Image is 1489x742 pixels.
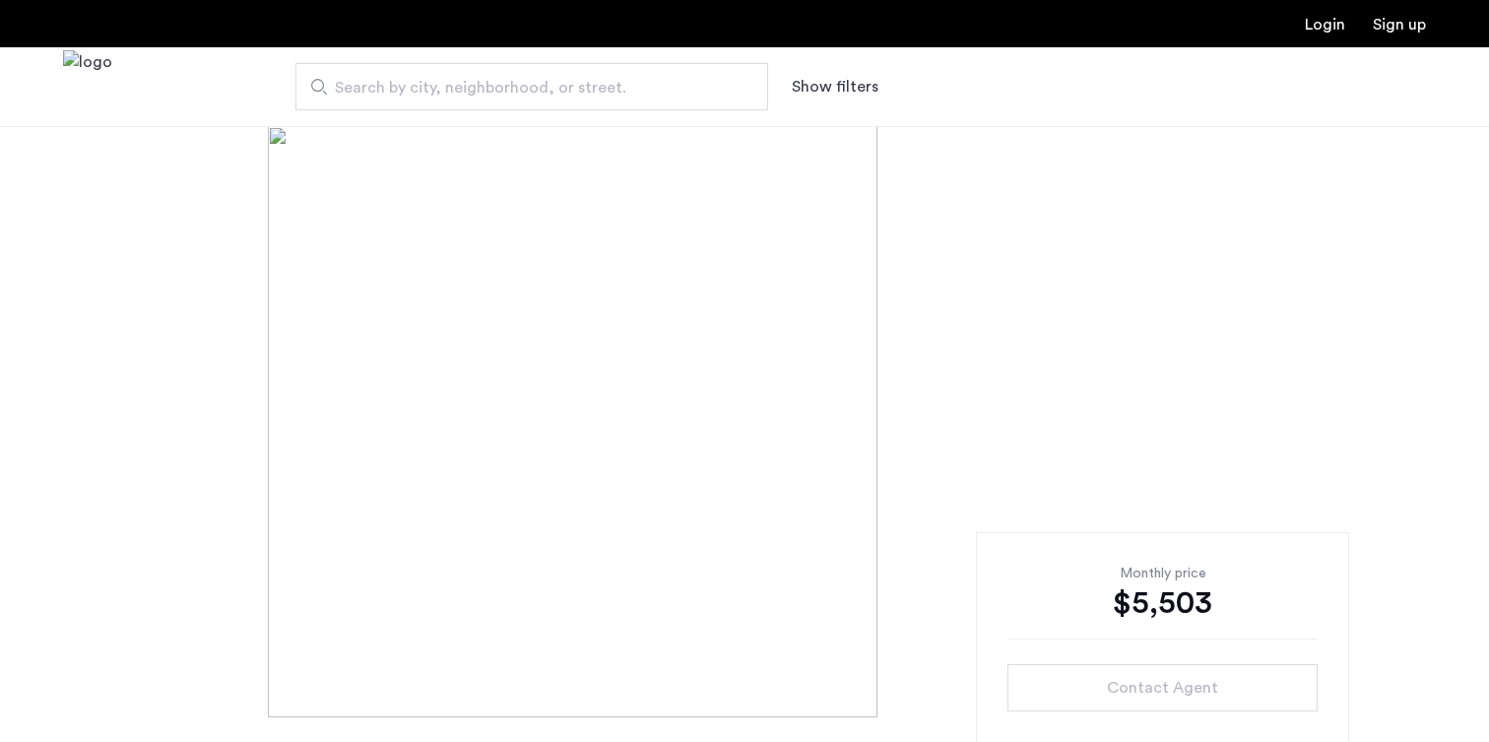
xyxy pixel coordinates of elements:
a: Cazamio Logo [63,50,112,124]
div: $5,503 [1007,583,1318,623]
button: Show or hide filters [792,75,878,99]
a: Login [1305,17,1345,33]
button: button [1007,664,1318,711]
img: logo [63,50,112,124]
span: Search by city, neighborhood, or street. [335,76,713,100]
a: Registration [1373,17,1426,33]
div: Monthly price [1007,564,1318,583]
span: Contact Agent [1107,676,1218,700]
input: Apartment Search [295,63,768,110]
img: [object%20Object] [268,126,1221,717]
